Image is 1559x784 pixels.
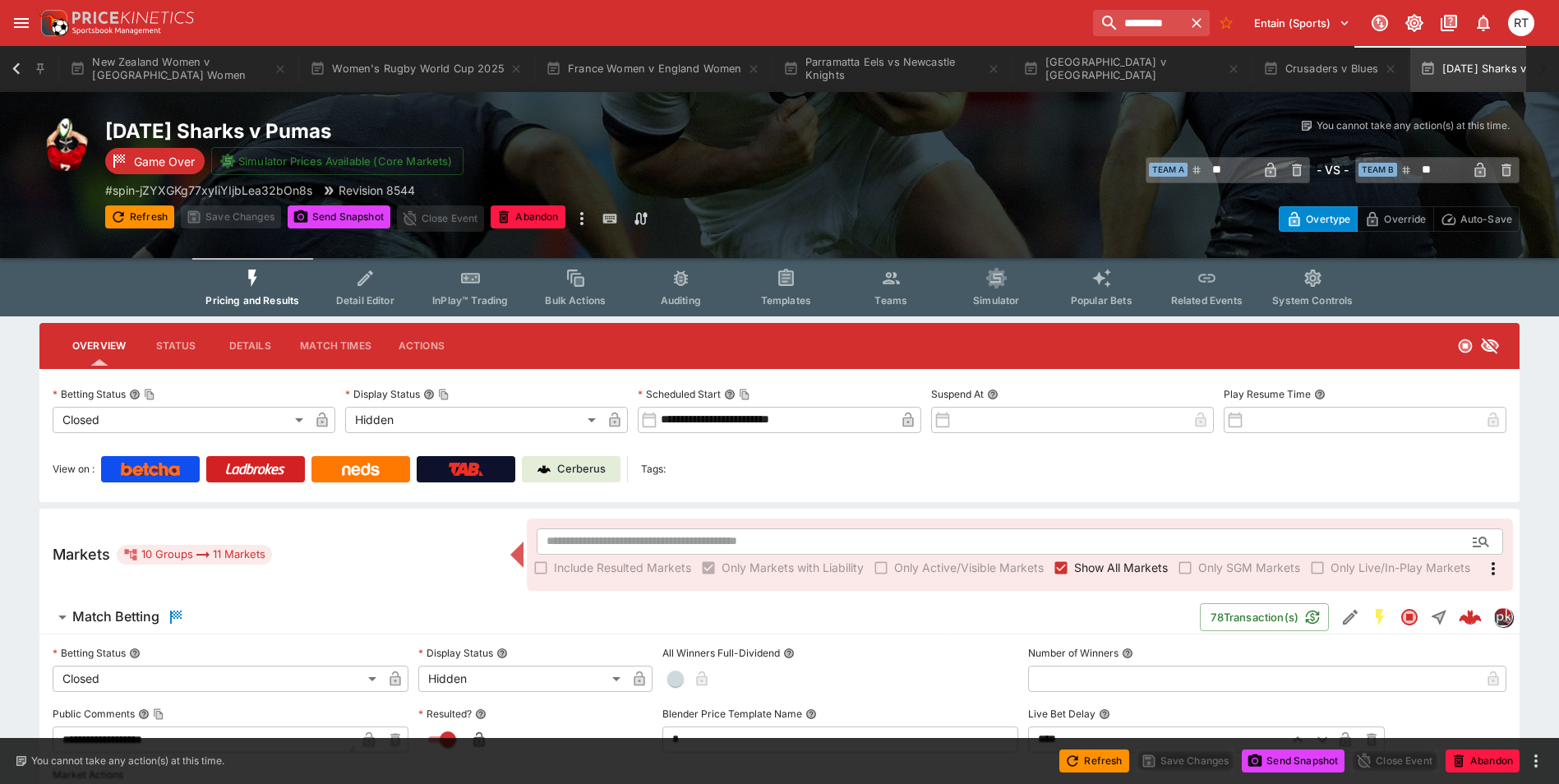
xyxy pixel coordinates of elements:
label: View on : [53,456,95,482]
span: InPlay™ Trading [432,294,508,307]
h2: Copy To Clipboard [105,118,813,144]
button: SGM Enabled [1365,602,1395,632]
button: Simulator Prices Available (Core Markets) [211,147,464,175]
span: Team B [1358,163,1397,177]
button: Straight [1424,602,1454,632]
img: pricekinetics [1494,608,1512,626]
button: Richard Tatton [1503,5,1539,41]
div: Closed [53,407,309,433]
span: Popular Bets [1071,294,1132,307]
button: Notifications [1469,8,1498,38]
p: Live Bet Delay [1028,707,1095,721]
svg: Closed [1400,607,1419,627]
button: Scheduled StartCopy To Clipboard [724,389,736,400]
button: Number of Winners [1122,648,1133,659]
p: Betting Status [53,646,126,660]
div: d8a3a0ac-f88b-4b46-b05f-055b64e24b4a [1459,606,1482,629]
p: Display Status [418,646,493,660]
img: Ladbrokes [225,463,285,476]
div: Hidden [418,666,626,692]
p: Cerberus [557,461,606,477]
div: Event type filters [192,258,1366,316]
svg: Closed [1457,338,1474,354]
span: Pricing and Results [205,294,299,307]
p: Number of Winners [1028,646,1119,660]
button: Abandon [1446,749,1520,772]
button: Edit Detail [1335,602,1365,632]
button: Play Resume Time [1314,389,1326,400]
p: Blender Price Template Name [662,707,802,721]
h6: Match Betting [72,608,159,625]
img: logo-cerberus--red.svg [1459,606,1482,629]
button: All Winners Full-Dividend [783,648,795,659]
button: Copy To Clipboard [739,389,750,400]
p: Overtype [1306,210,1350,228]
span: Teams [874,294,907,307]
span: System Controls [1272,294,1353,307]
p: Auto-Save [1460,210,1512,228]
button: Display Status [496,648,508,659]
button: Match Betting [39,601,1200,634]
button: Connected to PK [1365,8,1395,38]
span: Only SGM Markets [1198,559,1300,576]
label: Tags: [641,456,666,482]
span: Only Active/Visible Markets [894,559,1044,576]
p: You cannot take any action(s) at this time. [1317,118,1510,133]
span: Include Resulted Markets [554,559,691,576]
p: Play Resume Time [1224,387,1311,401]
button: Crusaders v Blues [1253,46,1407,92]
div: Start From [1279,206,1520,232]
span: Related Events [1171,294,1243,307]
div: pricekinetics [1493,607,1513,627]
img: rugby_union.png [39,118,92,171]
button: Refresh [1059,749,1128,772]
button: Actions [385,326,459,366]
button: more [572,205,592,232]
p: Scheduled Start [638,387,721,401]
button: Blender Price Template Name [805,708,817,720]
button: Live Bet Delay [1099,708,1110,720]
svg: Hidden [1480,336,1500,356]
button: Suspend At [987,389,999,400]
span: Templates [761,294,811,307]
button: Refresh [105,205,174,228]
img: PriceKinetics Logo [36,7,69,39]
p: You cannot take any action(s) at this time. [31,754,224,768]
p: Betting Status [53,387,126,401]
span: Detail Editor [336,294,394,307]
img: Neds [342,463,379,476]
p: All Winners Full-Dividend [662,646,780,660]
button: Closed [1395,602,1424,632]
p: Public Comments [53,707,135,721]
span: Show All Markets [1074,559,1168,576]
button: Abandon [491,205,565,228]
button: Override [1357,206,1433,232]
button: Copy To Clipboard [153,708,164,720]
p: Override [1384,210,1426,228]
button: Resulted? [475,708,487,720]
div: Closed [53,666,382,692]
p: Copy To Clipboard [105,182,312,199]
button: Overtype [1279,206,1358,232]
button: New Zealand Women v [GEOGRAPHIC_DATA] Women [60,46,297,92]
button: more [1526,751,1546,771]
span: Simulator [973,294,1019,307]
button: Select Tenant [1244,10,1360,36]
span: Mark an event as closed and abandoned. [1446,751,1520,768]
button: Documentation [1434,8,1464,38]
a: d8a3a0ac-f88b-4b46-b05f-055b64e24b4a [1454,601,1487,634]
button: No Bookmarks [1213,10,1239,36]
p: Revision 8544 [339,182,415,199]
button: Copy To Clipboard [144,389,155,400]
p: Game Over [134,153,195,170]
button: Women's Rugby World Cup 2025 [300,46,533,92]
img: TabNZ [449,463,483,476]
img: Cerberus [537,463,551,476]
div: Richard Tatton [1508,10,1534,36]
img: Sportsbook Management [72,27,161,35]
button: Display StatusCopy To Clipboard [423,389,435,400]
span: Bulk Actions [545,294,606,307]
p: Suspend At [931,387,984,401]
a: Cerberus [522,456,620,482]
button: Match Times [287,326,385,366]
